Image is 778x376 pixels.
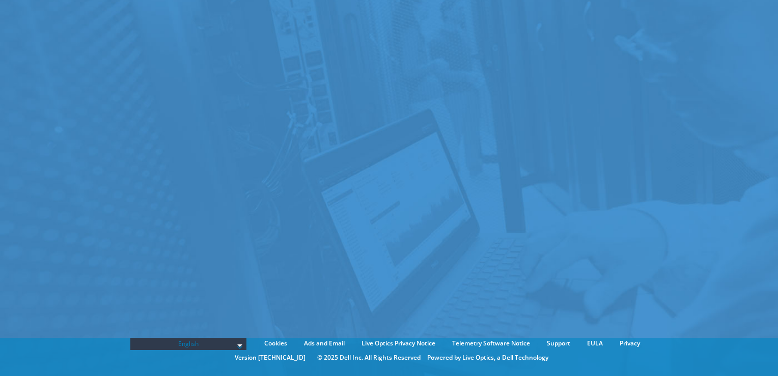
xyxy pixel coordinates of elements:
[579,338,610,349] a: EULA
[539,338,578,349] a: Support
[444,338,538,349] a: Telemetry Software Notice
[296,338,352,349] a: Ads and Email
[312,352,426,363] li: © 2025 Dell Inc. All Rights Reserved
[230,352,311,363] li: Version [TECHNICAL_ID]
[135,338,241,350] span: English
[427,352,548,363] li: Powered by Live Optics, a Dell Technology
[612,338,648,349] a: Privacy
[257,338,295,349] a: Cookies
[354,338,443,349] a: Live Optics Privacy Notice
